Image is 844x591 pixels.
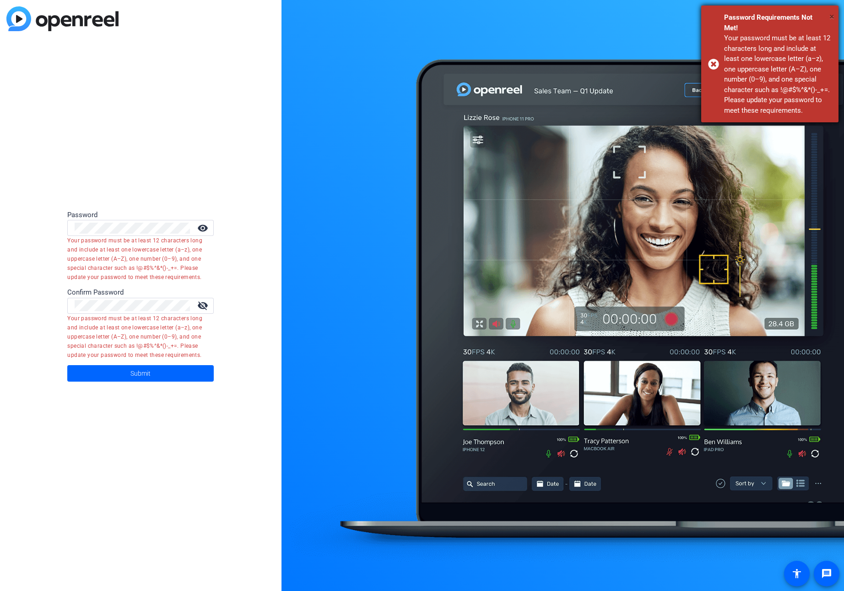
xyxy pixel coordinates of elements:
[791,568,802,579] mat-icon: accessibility
[829,10,834,23] button: Close
[67,365,214,382] button: Submit
[192,300,214,311] mat-icon: visibility_off
[130,362,151,385] span: Submit
[67,288,124,296] span: Confirm Password
[6,6,119,31] img: blue-gradient.svg
[821,568,832,579] mat-icon: message
[724,12,832,33] div: Password Requirements Not Met!
[67,236,206,282] mat-error: Your password must be at least 12 characters long and include at least one lowercase letter (a–z)...
[829,11,834,22] span: ×
[67,314,206,360] mat-error: Your password must be at least 12 characters long and include at least one lowercase letter (a–z)...
[67,211,97,219] span: Password
[724,33,832,115] div: Your password must be at least 12 characters long and include at least one lowercase letter (a–z)...
[192,223,214,234] mat-icon: visibility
